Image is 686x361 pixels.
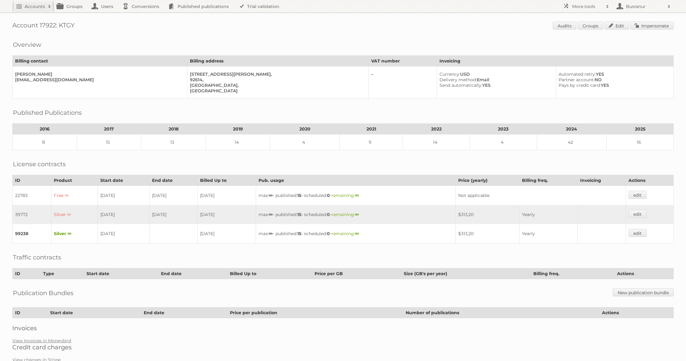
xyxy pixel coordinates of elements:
[98,224,150,243] td: [DATE]
[537,134,606,150] td: 42
[559,77,595,82] span: Partner account:
[270,134,339,150] td: 4
[51,224,98,243] td: Silver ∞
[624,3,664,10] h2: Busranur
[519,175,577,186] th: Billing freq.
[630,22,674,30] a: Impersonate
[604,22,629,30] a: Edit
[141,134,206,150] td: 13
[15,71,182,77] div: [PERSON_NAME]
[12,338,71,343] a: View Invoices in Moneybird
[197,205,256,224] td: [DATE]
[197,186,256,205] td: [DATE]
[190,71,363,77] div: [STREET_ADDRESS][PERSON_NAME],
[40,268,84,279] th: Type
[403,307,600,318] th: Number of publications
[297,231,301,236] strong: 15
[158,268,227,279] th: End date
[197,175,256,186] th: Billed Up to
[98,205,150,224] td: [DATE]
[190,82,363,88] div: [GEOGRAPHIC_DATA],
[13,268,41,279] th: ID
[297,193,301,198] strong: 15
[13,205,51,224] td: 39772
[190,77,363,82] div: 92614,
[98,175,150,186] th: Start date
[269,212,273,217] strong: ∞
[15,77,182,82] div: [EMAIL_ADDRESS][DOMAIN_NAME]
[150,186,197,205] td: [DATE]
[13,40,41,49] h2: Overview
[439,77,551,82] div: Email
[455,224,519,243] td: $313,20
[628,210,647,218] a: edit
[51,205,98,224] td: Silver ∞
[626,175,673,186] th: Actions
[537,124,606,134] th: 2024
[98,186,150,205] td: [DATE]
[77,124,141,134] th: 2017
[401,268,531,279] th: Size (GB's per year)
[13,108,82,117] h2: Published Publications
[12,343,674,351] h2: Credit card charges
[197,224,256,243] td: [DATE]
[270,124,339,134] th: 2020
[256,186,456,205] td: max: - published: - scheduled: -
[600,307,674,318] th: Actions
[269,231,273,236] strong: ∞
[355,193,359,198] strong: ∞
[607,124,674,134] th: 2025
[327,231,330,236] strong: 0
[628,229,647,237] a: edit
[51,175,98,186] th: Product
[439,77,477,82] span: Delivery method:
[613,288,674,296] a: New publication bundle
[531,268,615,279] th: Billing freq.
[615,268,674,279] th: Actions
[340,134,403,150] td: 9
[150,205,197,224] td: [DATE]
[187,56,369,66] th: Billing address
[327,193,330,198] strong: 0
[572,3,603,10] h2: More tools
[331,231,359,236] span: remaining:
[470,134,537,150] td: 4
[256,224,456,243] td: max: - published: - scheduled: -
[403,134,470,150] td: 14
[84,268,158,279] th: Start date
[256,205,456,224] td: max: - published: - scheduled: -
[13,253,61,262] h2: Traffic contracts
[13,124,77,134] th: 2016
[439,71,551,77] div: USD
[13,307,48,318] th: ID
[470,124,537,134] th: 2023
[403,124,470,134] th: 2022
[519,205,577,224] td: Yearly
[331,212,359,217] span: remaining:
[559,71,668,77] div: YES
[559,71,596,77] span: Automated retry:
[47,307,141,318] th: Start date
[12,22,674,31] h1: Account 17922: KTGY
[368,56,437,66] th: VAT number
[51,186,98,205] td: Free ∞
[312,268,401,279] th: Price per GB
[141,307,227,318] th: End date
[559,82,668,88] div: YES
[297,212,301,217] strong: 15
[437,56,674,66] th: Invoicing
[141,124,206,134] th: 2018
[227,307,403,318] th: Price per publication
[455,175,519,186] th: Price (yearly)
[519,224,577,243] td: Yearly
[269,193,273,198] strong: ∞
[340,124,403,134] th: 2021
[13,175,51,186] th: ID
[13,186,51,205] td: 22783
[77,134,141,150] td: 15
[227,268,312,279] th: Billed Up to
[455,205,519,224] td: $313,20
[355,231,359,236] strong: ∞
[628,191,647,199] a: edit
[13,56,187,66] th: Billing contact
